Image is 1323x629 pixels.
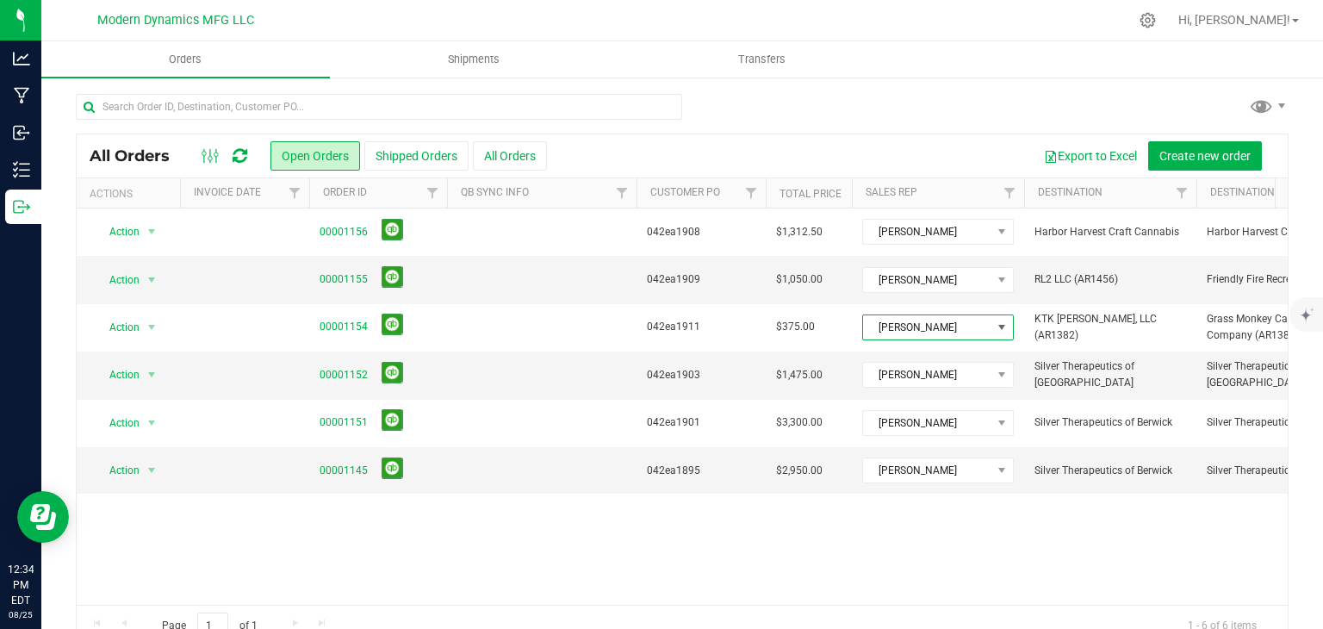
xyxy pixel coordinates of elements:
span: [PERSON_NAME] [863,363,991,387]
inline-svg: Inbound [13,124,30,141]
iframe: Resource center [17,491,69,543]
span: Hi, [PERSON_NAME]! [1178,13,1290,27]
a: Shipments [330,41,618,78]
span: Transfers [715,52,809,67]
span: $1,050.00 [776,271,823,288]
a: Filter [608,178,637,208]
a: 00001145 [320,463,368,479]
span: Action [94,268,140,292]
span: 042ea1903 [647,367,755,383]
span: [PERSON_NAME] [863,268,991,292]
span: $3,300.00 [776,414,823,431]
span: Silver Therapeutics of Berwick [1034,463,1186,479]
span: Orders [146,52,225,67]
inline-svg: Inventory [13,161,30,178]
inline-svg: Manufacturing [13,87,30,104]
span: Harbor Harvest Craft Cannabis [1034,224,1186,240]
a: Order ID [323,186,367,198]
button: Export to Excel [1033,141,1148,171]
span: select [141,411,163,435]
a: 00001156 [320,224,368,240]
a: Filter [419,178,447,208]
span: 042ea1908 [647,224,755,240]
span: [PERSON_NAME] [863,411,991,435]
span: 042ea1895 [647,463,755,479]
span: RL2 LLC (AR1456) [1034,271,1186,288]
div: Manage settings [1137,12,1158,28]
span: Action [94,411,140,435]
span: select [141,220,163,244]
span: Action [94,220,140,244]
span: $1,312.50 [776,224,823,240]
p: 08/25 [8,608,34,621]
button: Open Orders [270,141,360,171]
a: 00001152 [320,367,368,383]
button: Shipped Orders [364,141,469,171]
a: Filter [1168,178,1196,208]
span: Action [94,315,140,339]
a: Customer PO [650,186,720,198]
a: Sales Rep [866,186,917,198]
button: All Orders [473,141,547,171]
a: 00001151 [320,414,368,431]
span: [PERSON_NAME] [863,220,991,244]
a: Total Price [780,188,842,200]
span: Silver Therapeutics of Berwick [1034,414,1186,431]
a: QB Sync Info [461,186,529,198]
span: Action [94,458,140,483]
span: [PERSON_NAME] [863,458,991,483]
p: 12:34 PM EDT [8,562,34,608]
span: Modern Dynamics MFG LLC [97,13,254,28]
a: Invoice Date [194,186,261,198]
input: Search Order ID, Destination, Customer PO... [76,94,682,120]
span: Shipments [425,52,523,67]
span: select [141,268,163,292]
inline-svg: Outbound [13,198,30,215]
span: 042ea1911 [647,319,755,335]
span: $2,950.00 [776,463,823,479]
span: Create new order [1159,149,1251,163]
span: 042ea1901 [647,414,755,431]
span: Action [94,363,140,387]
span: select [141,315,163,339]
span: $375.00 [776,319,815,335]
div: Actions [90,188,173,200]
span: select [141,458,163,483]
a: Destination DBA [1210,186,1297,198]
a: Orders [41,41,330,78]
span: All Orders [90,146,187,165]
span: 042ea1909 [647,271,755,288]
span: $1,475.00 [776,367,823,383]
span: select [141,363,163,387]
a: Filter [281,178,309,208]
inline-svg: Analytics [13,50,30,67]
span: [PERSON_NAME] [863,315,991,339]
span: KTK [PERSON_NAME], LLC (AR1382) [1034,311,1186,344]
a: Transfers [618,41,907,78]
a: Filter [996,178,1024,208]
button: Create new order [1148,141,1262,171]
a: 00001154 [320,319,368,335]
a: Destination [1038,186,1102,198]
a: 00001155 [320,271,368,288]
span: Silver Therapeutics of [GEOGRAPHIC_DATA] [1034,358,1186,391]
a: Filter [737,178,766,208]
